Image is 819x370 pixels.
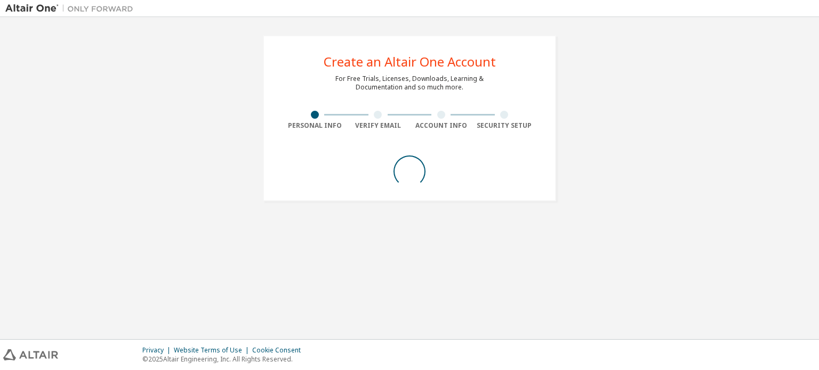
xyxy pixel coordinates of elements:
[252,346,307,355] div: Cookie Consent
[174,346,252,355] div: Website Terms of Use
[5,3,139,14] img: Altair One
[347,121,410,130] div: Verify Email
[409,121,473,130] div: Account Info
[473,121,536,130] div: Security Setup
[3,349,58,360] img: altair_logo.svg
[335,75,484,92] div: For Free Trials, Licenses, Downloads, Learning & Documentation and so much more.
[283,121,347,130] div: Personal Info
[142,346,174,355] div: Privacy
[324,55,496,68] div: Create an Altair One Account
[142,355,307,364] p: © 2025 Altair Engineering, Inc. All Rights Reserved.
